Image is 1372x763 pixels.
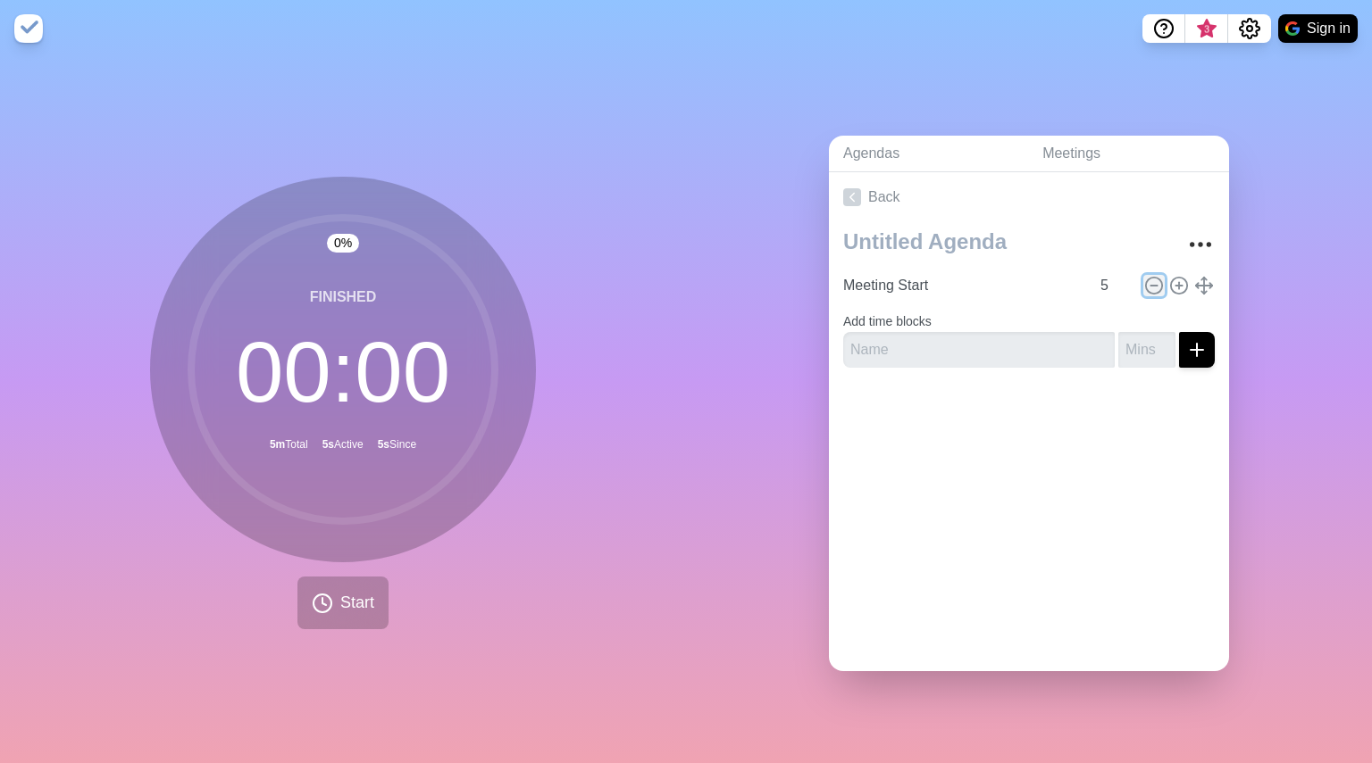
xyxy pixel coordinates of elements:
[1200,22,1214,37] span: 3
[297,576,389,629] button: Start
[1278,14,1358,43] button: Sign in
[836,268,1090,303] input: Name
[1142,14,1185,43] button: Help
[1093,268,1136,303] input: Mins
[843,332,1115,368] input: Name
[1028,136,1229,172] a: Meetings
[1285,21,1300,36] img: google logo
[829,136,1028,172] a: Agendas
[1118,332,1175,368] input: Mins
[843,314,932,328] label: Add time blocks
[340,591,374,615] span: Start
[1183,227,1218,262] button: More
[14,14,43,43] img: timeblocks logo
[1185,14,1228,43] button: What’s new
[1228,14,1271,43] button: Settings
[829,172,1229,222] a: Back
